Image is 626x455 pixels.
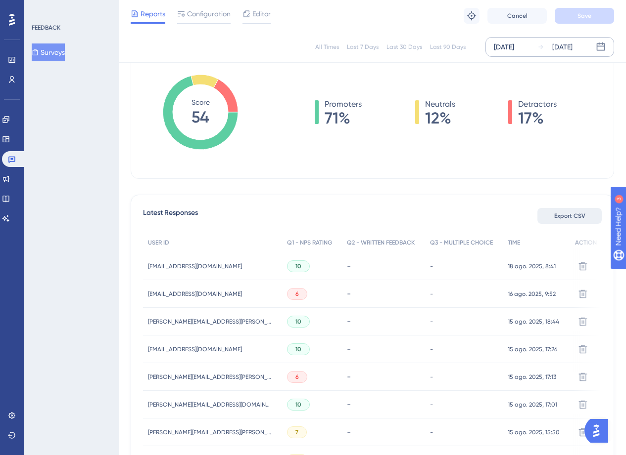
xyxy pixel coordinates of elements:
[347,372,420,381] div: -
[148,401,272,409] span: [PERSON_NAME][EMAIL_ADDRESS][DOMAIN_NAME]
[518,110,557,126] span: 17%
[69,5,72,13] div: 3
[487,8,547,24] button: Cancel
[295,290,299,298] span: 6
[295,345,301,353] span: 10
[347,239,415,247] span: Q2 - WRITTEN FEEDBACK
[295,262,301,270] span: 10
[430,262,433,270] span: -
[494,41,514,53] div: [DATE]
[507,12,528,20] span: Cancel
[295,318,301,326] span: 10
[508,318,559,326] span: 15 ago. 2025, 18:44
[347,43,379,51] div: Last 7 Days
[575,239,597,247] span: ACTION
[325,110,362,126] span: 71%
[518,98,557,110] span: Detractors
[295,401,301,409] span: 10
[295,428,298,436] span: 7
[508,239,520,247] span: TIME
[148,373,272,381] span: [PERSON_NAME][EMAIL_ADDRESS][PERSON_NAME][DOMAIN_NAME]
[141,8,165,20] span: Reports
[32,24,60,32] div: FEEDBACK
[578,12,591,20] span: Save
[192,98,210,106] tspan: Score
[287,239,332,247] span: Q1 - NPS RATING
[430,345,433,353] span: -
[32,43,65,61] button: Surveys
[148,318,272,326] span: [PERSON_NAME][EMAIL_ADDRESS][PERSON_NAME][DOMAIN_NAME]
[430,401,433,409] span: -
[187,8,231,20] span: Configuration
[508,345,557,353] span: 15 ago. 2025, 17:26
[552,41,573,53] div: [DATE]
[347,289,420,298] div: -
[584,416,614,446] iframe: UserGuiding AI Assistant Launcher
[508,262,556,270] span: 18 ago. 2025, 8:41
[508,373,556,381] span: 15 ago. 2025, 17:13
[295,373,299,381] span: 6
[555,8,614,24] button: Save
[508,290,556,298] span: 16 ago. 2025, 9:52
[430,373,433,381] span: -
[425,98,455,110] span: Neutrals
[430,239,493,247] span: Q3 - MULTIPLE CHOICE
[143,207,198,225] span: Latest Responses
[430,290,433,298] span: -
[386,43,422,51] div: Last 30 Days
[430,318,433,326] span: -
[347,317,420,326] div: -
[148,428,272,436] span: [PERSON_NAME][EMAIL_ADDRESS][PERSON_NAME][DOMAIN_NAME]
[425,110,455,126] span: 12%
[148,239,169,247] span: USER ID
[508,401,557,409] span: 15 ago. 2025, 17:01
[148,290,242,298] span: [EMAIL_ADDRESS][DOMAIN_NAME]
[325,98,362,110] span: Promoters
[192,108,209,126] tspan: 54
[315,43,339,51] div: All Times
[537,208,602,224] button: Export CSV
[23,2,62,14] span: Need Help?
[430,43,466,51] div: Last 90 Days
[347,261,420,271] div: -
[148,262,242,270] span: [EMAIL_ADDRESS][DOMAIN_NAME]
[430,428,433,436] span: -
[252,8,271,20] span: Editor
[508,428,560,436] span: 15 ago. 2025, 15:50
[347,427,420,437] div: -
[347,344,420,354] div: -
[148,345,242,353] span: [EMAIL_ADDRESS][DOMAIN_NAME]
[347,400,420,409] div: -
[554,212,585,220] span: Export CSV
